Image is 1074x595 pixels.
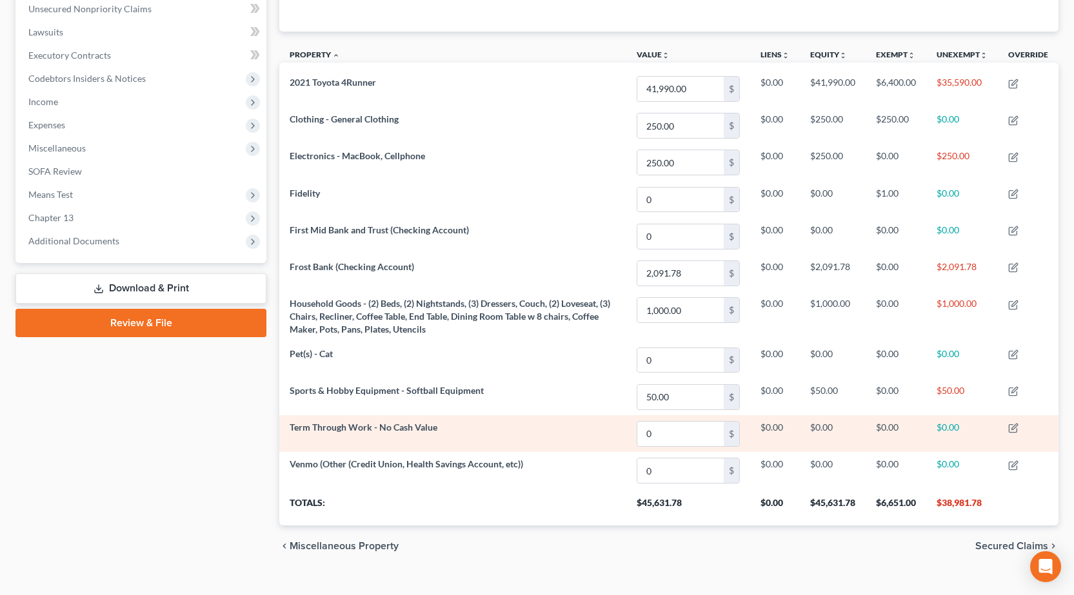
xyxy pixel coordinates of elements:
td: $0.00 [750,255,800,291]
a: SOFA Review [18,160,266,183]
td: $0.00 [866,378,926,415]
span: Miscellaneous Property [290,541,399,551]
td: $0.00 [750,291,800,341]
span: Chapter 13 [28,212,74,223]
td: $0.00 [926,218,998,255]
input: 0.00 [637,113,724,138]
td: $2,091.78 [926,255,998,291]
td: $0.00 [750,181,800,218]
td: $0.00 [866,144,926,181]
a: Lawsuits [18,21,266,44]
a: Equityunfold_more [810,50,847,59]
span: Miscellaneous [28,142,86,153]
th: $6,651.00 [866,489,926,525]
span: Codebtors Insiders & Notices [28,73,146,84]
i: chevron_right [1048,541,1059,551]
td: $0.00 [800,415,866,452]
div: $ [724,150,739,175]
td: $0.00 [866,218,926,255]
div: $ [724,458,739,483]
td: $0.00 [926,181,998,218]
span: Unsecured Nonpriority Claims [28,3,152,14]
td: $0.00 [866,342,926,378]
td: $0.00 [866,415,926,452]
span: Household Goods - (2) Beds, (2) Nightstands, (3) Dressers, Couch, (2) Loveseat, (3) Chairs, Recli... [290,298,610,335]
i: unfold_more [782,52,790,59]
td: $0.00 [800,218,866,255]
td: $250.00 [800,144,866,181]
span: Frost Bank (Checking Account) [290,261,414,272]
span: Electronics - MacBook, Cellphone [290,150,425,161]
td: $0.00 [926,452,998,489]
div: $ [724,298,739,322]
td: $0.00 [750,342,800,378]
td: $0.00 [800,342,866,378]
span: SOFA Review [28,166,82,177]
a: Unexemptunfold_more [937,50,988,59]
th: $45,631.78 [626,489,750,525]
input: 0.00 [637,348,724,373]
button: chevron_left Miscellaneous Property [279,541,399,551]
div: $ [724,348,739,373]
a: Download & Print [15,273,266,304]
span: First Mid Bank and Trust (Checking Account) [290,224,469,235]
td: $250.00 [866,108,926,144]
input: 0.00 [637,298,724,322]
span: Sports & Hobby Equipment - Softball Equipment [290,385,484,396]
td: $0.00 [750,70,800,107]
th: $45,631.78 [800,489,866,525]
th: $38,981.78 [926,489,998,525]
span: Venmo (Other (Credit Union, Health Savings Account, etc)) [290,458,523,469]
input: 0.00 [637,385,724,409]
span: Expenses [28,119,65,130]
th: Totals: [279,489,626,525]
input: 0.00 [637,458,724,483]
span: Fidelity [290,188,320,199]
td: $50.00 [800,378,866,415]
td: $0.00 [750,378,800,415]
button: Secured Claims chevron_right [975,541,1059,551]
a: Review & File [15,309,266,337]
input: 0.00 [637,224,724,249]
a: Valueunfold_more [637,50,670,59]
input: 0.00 [637,422,724,446]
i: unfold_more [839,52,847,59]
th: Override [998,42,1059,71]
div: $ [724,261,739,286]
td: $1,000.00 [800,291,866,341]
td: $250.00 [800,108,866,144]
td: $0.00 [800,181,866,218]
span: Additional Documents [28,235,119,246]
span: Secured Claims [975,541,1048,551]
td: $0.00 [750,452,800,489]
div: $ [724,385,739,409]
td: $0.00 [800,452,866,489]
input: 0.00 [637,77,724,101]
td: $0.00 [926,342,998,378]
th: $0.00 [750,489,800,525]
a: Property expand_less [290,50,340,59]
span: Term Through Work - No Cash Value [290,422,437,433]
td: $1,000.00 [926,291,998,341]
span: Clothing - General Clothing [290,113,399,124]
div: $ [724,77,739,101]
i: chevron_left [279,541,290,551]
td: $50.00 [926,378,998,415]
span: Pet(s) - Cat [290,348,333,359]
td: $2,091.78 [800,255,866,291]
a: Executory Contracts [18,44,266,67]
span: Means Test [28,189,73,200]
td: $0.00 [866,452,926,489]
td: $41,990.00 [800,70,866,107]
div: Open Intercom Messenger [1030,551,1061,582]
span: Income [28,96,58,107]
td: $250.00 [926,144,998,181]
i: unfold_more [662,52,670,59]
input: 0.00 [637,150,724,175]
input: 0.00 [637,188,724,212]
a: Liensunfold_more [761,50,790,59]
a: Exemptunfold_more [876,50,915,59]
td: $35,590.00 [926,70,998,107]
td: $0.00 [866,291,926,341]
i: unfold_more [908,52,915,59]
